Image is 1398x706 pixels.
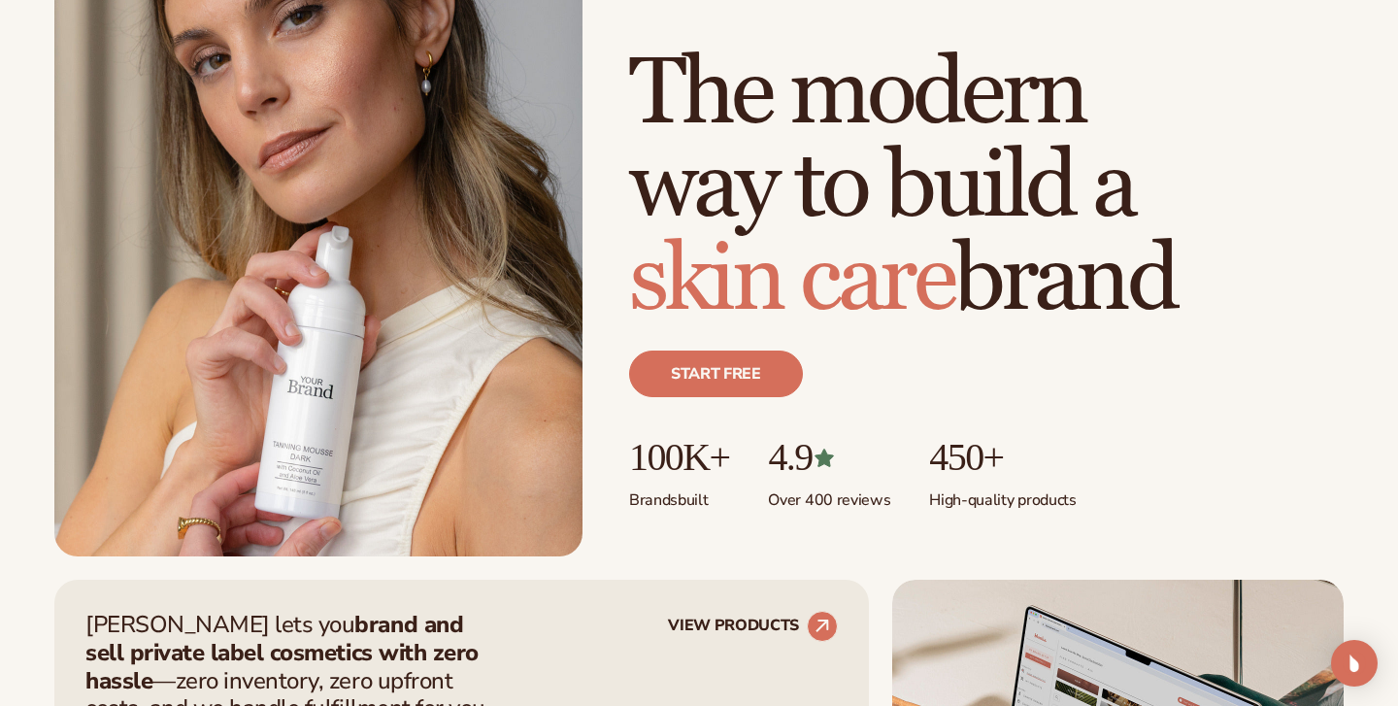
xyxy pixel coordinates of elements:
p: 4.9 [768,436,890,479]
p: Over 400 reviews [768,479,890,511]
a: Start free [629,351,803,397]
a: VIEW PRODUCTS [668,611,838,642]
p: 100K+ [629,436,729,479]
h1: The modern way to build a brand [629,48,1344,327]
p: High-quality products [929,479,1076,511]
strong: brand and sell private label cosmetics with zero hassle [85,609,479,696]
p: 450+ [929,436,1076,479]
p: Brands built [629,479,729,511]
div: Open Intercom Messenger [1331,640,1378,687]
span: skin care [629,223,953,337]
